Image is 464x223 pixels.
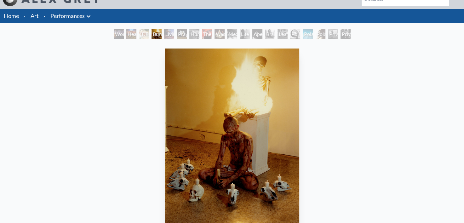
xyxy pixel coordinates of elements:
div: Private Subway [341,29,351,39]
div: Polarity Works [315,29,325,39]
a: Art [31,11,39,20]
div: Private Billboard [328,29,338,39]
div: Brain Sack [265,29,275,39]
div: Polar Unity [290,29,300,39]
div: Burnt Offering [152,29,162,39]
div: Wasteland [215,29,225,39]
div: Heart Net [126,29,136,39]
div: [DEMOGRAPHIC_DATA] [139,29,149,39]
a: Performances [50,11,85,20]
a: Home [4,12,19,19]
div: Living Cross [164,29,174,39]
div: Prayer Wheel [177,29,187,39]
div: Leaflets [278,29,288,39]
div: Apex [252,29,262,39]
div: Meditations on Mortality [227,29,237,39]
div: The Beast [202,29,212,39]
div: Human Race [189,29,199,39]
div: World Spirit [114,29,124,39]
li: · [41,9,48,23]
li: · [21,9,28,23]
div: Polar Wandering [303,29,313,39]
div: Life Energy [240,29,250,39]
